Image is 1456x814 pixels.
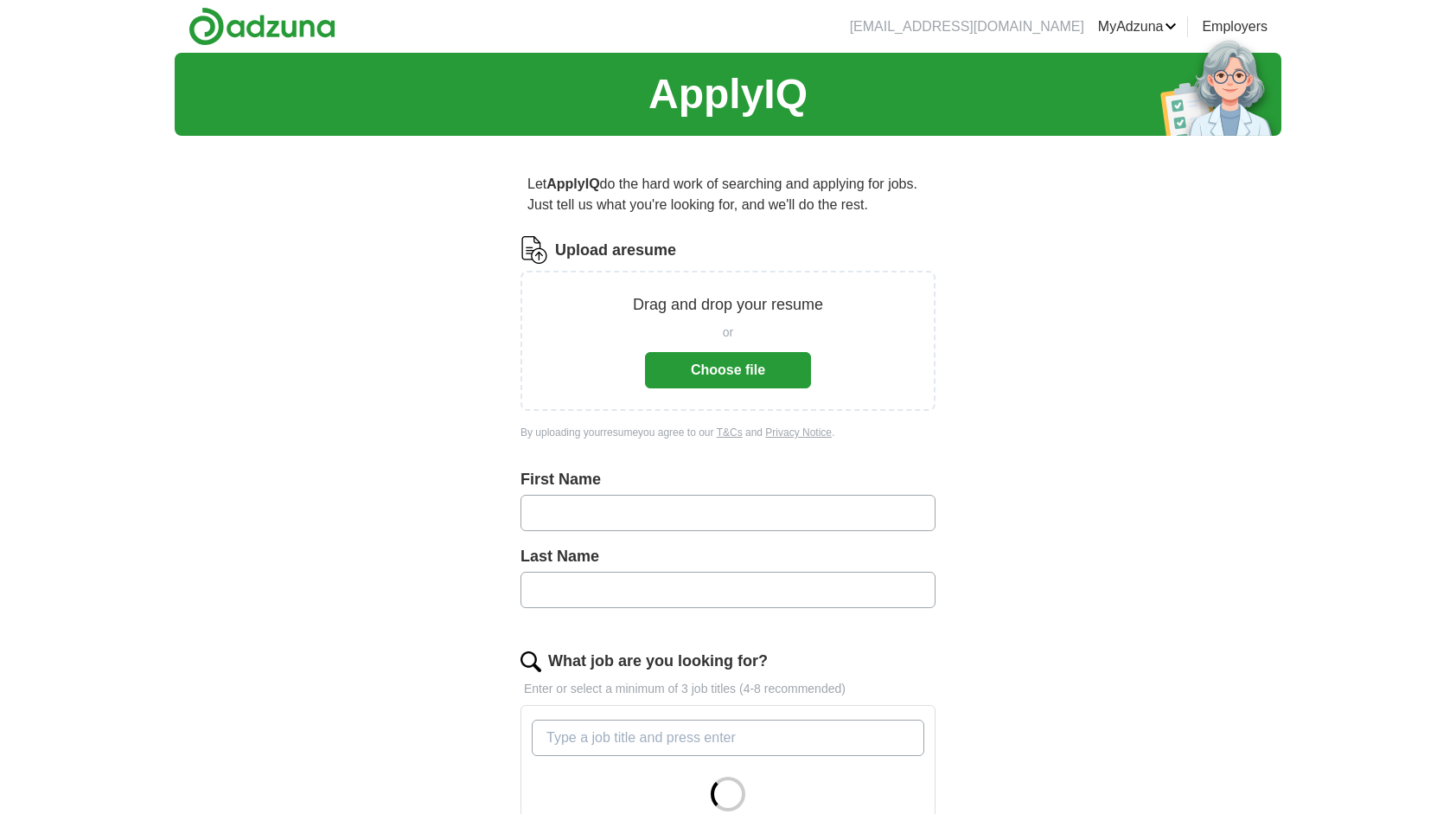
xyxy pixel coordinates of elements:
[850,16,1084,37] li: [EMAIL_ADDRESS][DOMAIN_NAME]
[520,425,936,440] div: By uploading your resume you agree to our and .
[520,545,936,568] label: Last Name
[1202,16,1268,37] a: Employers
[765,426,832,439] a: Privacy Notice
[548,650,768,673] label: What job are you looking for?
[633,293,823,317] p: Drag and drop your resume
[520,680,936,698] p: Enter or select a minimum of 3 job titles (4-8 recommended)
[188,7,335,46] img: Adzuna logo
[648,63,808,125] h1: ApplyIQ
[717,426,743,439] a: T&Cs
[520,468,936,491] label: First Name
[520,236,548,264] img: CV Icon
[532,720,924,756] input: Type a job title and press enter
[520,651,541,672] img: search.png
[645,352,811,388] button: Choose file
[520,167,936,222] p: Let do the hard work of searching and applying for jobs. Just tell us what you're looking for, an...
[546,176,599,191] strong: ApplyIQ
[1098,16,1178,37] a: MyAdzuna
[555,239,676,262] label: Upload a resume
[723,324,733,342] span: or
